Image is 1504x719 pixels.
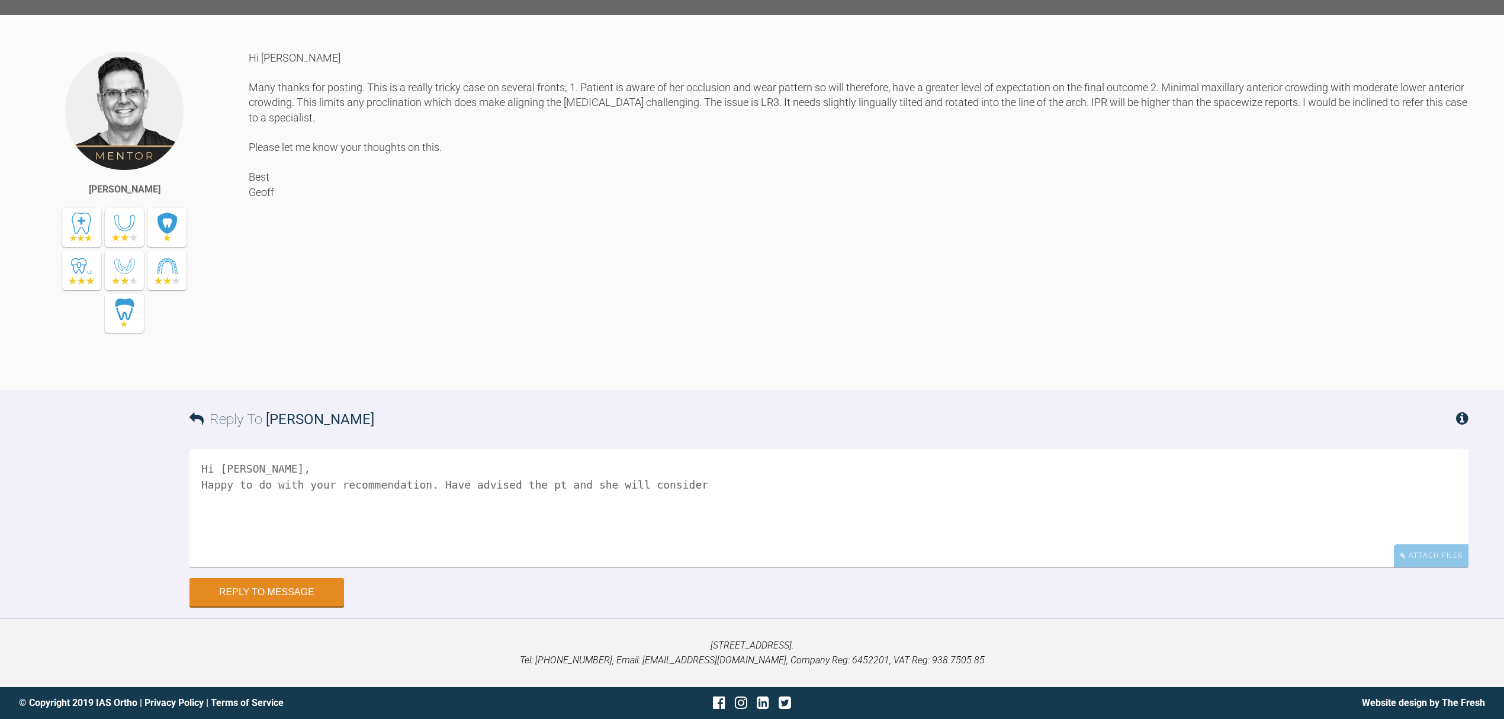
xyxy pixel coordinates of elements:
[266,411,374,428] span: [PERSON_NAME]
[189,578,344,606] button: Reply to Message
[249,50,1468,373] div: Hi [PERSON_NAME] Many thanks for posting. This is a really tricky case on several fronts; 1. Pati...
[189,449,1468,567] textarea: Hi [PERSON_NAME], Happy to do with your recommendation. Have advised the pt and she will consider
[89,182,160,197] div: [PERSON_NAME]
[211,697,284,708] a: Terms of Service
[1362,697,1485,708] a: Website design by The Fresh
[19,638,1485,668] p: [STREET_ADDRESS]. Tel: [PHONE_NUMBER], Email: [EMAIL_ADDRESS][DOMAIN_NAME], Company Reg: 6452201,...
[189,408,374,431] h3: Reply To
[64,50,185,171] img: Geoff Stone
[1394,544,1468,567] div: Attach Files
[19,695,507,711] div: © Copyright 2019 IAS Ortho | |
[144,697,204,708] a: Privacy Policy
